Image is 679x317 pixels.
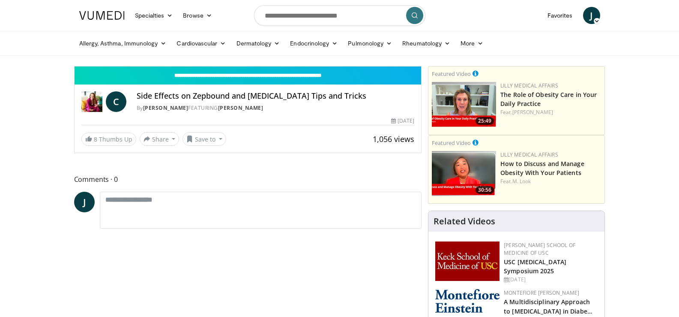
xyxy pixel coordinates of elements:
[373,134,414,144] span: 1,056 views
[504,276,598,284] div: [DATE]
[140,132,179,146] button: Share
[500,82,558,89] a: Lilly Medical Affairs
[143,104,188,112] a: [PERSON_NAME]
[397,35,455,52] a: Rheumatology
[182,132,226,146] button: Save to
[432,82,496,127] a: 25:49
[130,7,178,24] a: Specialties
[504,242,575,257] a: [PERSON_NAME] School of Medicine of USC
[435,242,500,281] img: 7b941f1f-d101-407a-8bfa-07bd47db01ba.png.150x105_q85_autocrop_double_scale_upscale_version-0.2.jpg
[500,151,558,158] a: Lilly Medical Affairs
[178,7,217,24] a: Browse
[435,289,500,313] img: b0142b4c-93a1-4b58-8f91-5265c282693c.png.150x105_q85_autocrop_double_scale_upscale_version-0.2.png
[94,135,97,143] span: 8
[285,35,343,52] a: Endocrinology
[432,82,496,127] img: e1208b6b-349f-4914-9dd7-f97803bdbf1d.png.150x105_q85_crop-smart_upscale.png
[106,91,126,112] a: C
[137,91,414,101] h4: Side Effects on Zepbound and [MEDICAL_DATA] Tips and Tricks
[432,139,471,147] small: Featured Video
[231,35,285,52] a: Dermatology
[504,298,592,315] a: A Multidisciplinary Approach to [MEDICAL_DATA] in Diabe…
[391,117,414,125] div: [DATE]
[74,174,422,185] span: Comments 0
[81,133,136,146] a: 8 Thumbs Up
[218,104,263,112] a: [PERSON_NAME]
[434,216,495,226] h4: Related Videos
[74,192,95,212] a: J
[74,35,172,52] a: Allergy, Asthma, Immunology
[500,109,601,116] div: Feat.
[137,104,414,112] div: By FEATURING
[583,7,600,24] a: J
[504,289,579,296] a: Montefiore [PERSON_NAME]
[476,186,494,194] span: 30:56
[81,91,102,112] img: Dr. Carolynn Francavilla
[504,258,566,275] a: USC [MEDICAL_DATA] Symposium 2025
[254,5,425,26] input: Search topics, interventions
[542,7,578,24] a: Favorites
[500,178,601,185] div: Feat.
[455,35,488,52] a: More
[512,109,553,116] a: [PERSON_NAME]
[432,151,496,196] a: 30:56
[476,117,494,125] span: 25:49
[432,151,496,196] img: c98a6a29-1ea0-4bd5-8cf5-4d1e188984a7.png.150x105_q85_crop-smart_upscale.png
[432,70,471,78] small: Featured Video
[79,11,125,20] img: VuMedi Logo
[343,35,397,52] a: Pulmonology
[500,91,597,108] a: The Role of Obesity Care in Your Daily Practice
[500,160,584,177] a: How to Discuss and Manage Obesity With Your Patients
[171,35,231,52] a: Cardiovascular
[512,178,531,185] a: M. Look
